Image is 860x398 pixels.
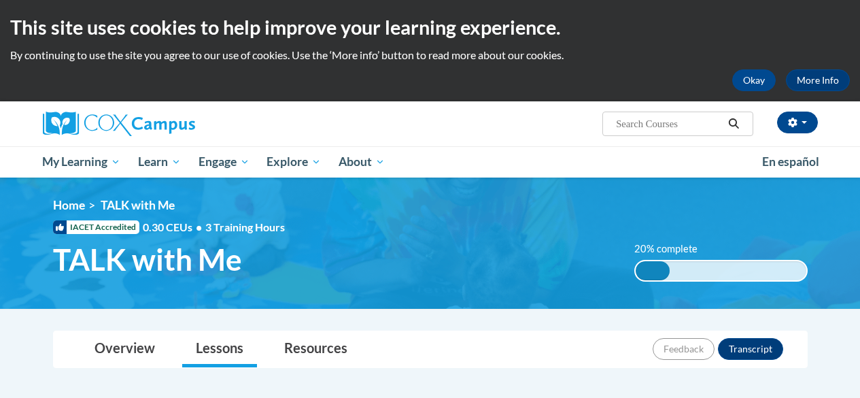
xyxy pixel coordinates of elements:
img: Cox Campus [43,112,195,136]
span: 0.30 CEUs [143,220,205,235]
a: Engage [190,146,258,178]
span: TALK with Me [53,242,242,278]
button: Feedback [653,338,715,360]
span: IACET Accredited [53,220,139,234]
a: En español [753,148,828,176]
span: Explore [266,154,321,170]
span: • [196,220,202,233]
span: TALK with Me [101,198,175,212]
div: Main menu [33,146,828,178]
a: More Info [786,69,850,91]
a: Overview [81,331,169,367]
span: My Learning [42,154,120,170]
button: Account Settings [777,112,818,133]
a: Cox Campus [43,112,288,136]
a: Resources [271,331,361,367]
a: Explore [258,146,330,178]
a: My Learning [34,146,130,178]
p: By continuing to use the site you agree to our use of cookies. Use the ‘More info’ button to read... [10,48,850,63]
span: Engage [199,154,250,170]
a: Learn [129,146,190,178]
a: About [330,146,394,178]
span: About [339,154,385,170]
input: Search Courses [615,116,723,132]
button: Transcript [718,338,783,360]
label: 20% complete [634,242,712,256]
h2: This site uses cookies to help improve your learning experience. [10,14,850,41]
span: Learn [138,154,181,170]
button: Search [723,116,744,132]
span: En español [762,154,819,169]
button: Okay [732,69,776,91]
span: 3 Training Hours [205,220,285,233]
div: 20% complete [636,261,670,280]
a: Home [53,198,85,212]
a: Lessons [182,331,257,367]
